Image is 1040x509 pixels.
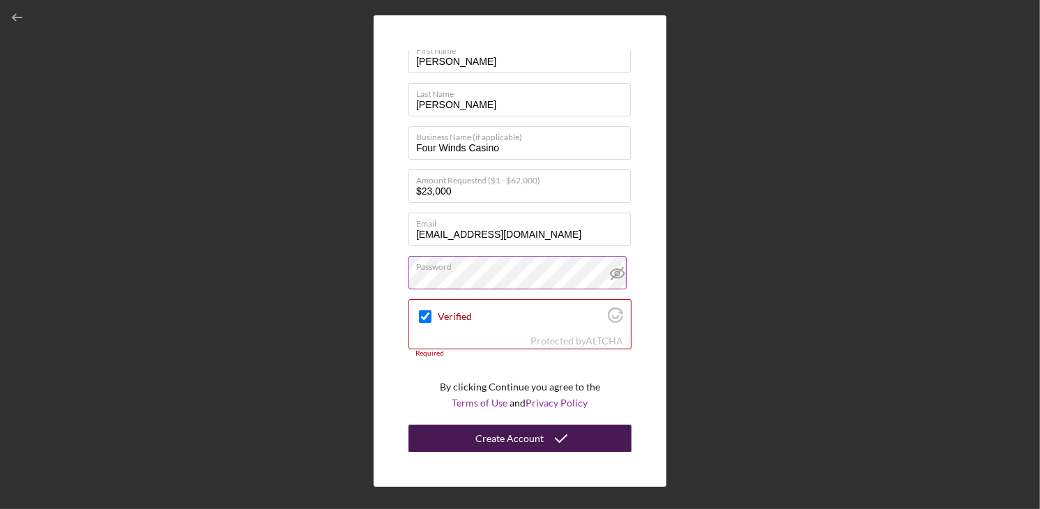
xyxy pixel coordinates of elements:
a: Privacy Policy [526,397,588,409]
div: Create Account [475,425,544,453]
div: Required [408,349,632,358]
label: Business Name (if applicable) [416,127,631,142]
a: Visit Altcha.org [586,335,623,347]
p: By clicking Continue you agree to the and [440,379,600,411]
button: Create Account [408,425,632,453]
a: Terms of Use [452,397,508,409]
label: Email [416,213,631,229]
a: Visit Altcha.org [608,313,623,325]
div: Protected by [530,335,623,347]
label: Password [416,257,631,272]
label: Amount Requested ($1 - $62,000) [416,170,631,185]
label: Last Name [416,84,631,99]
label: Verified [438,311,604,322]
